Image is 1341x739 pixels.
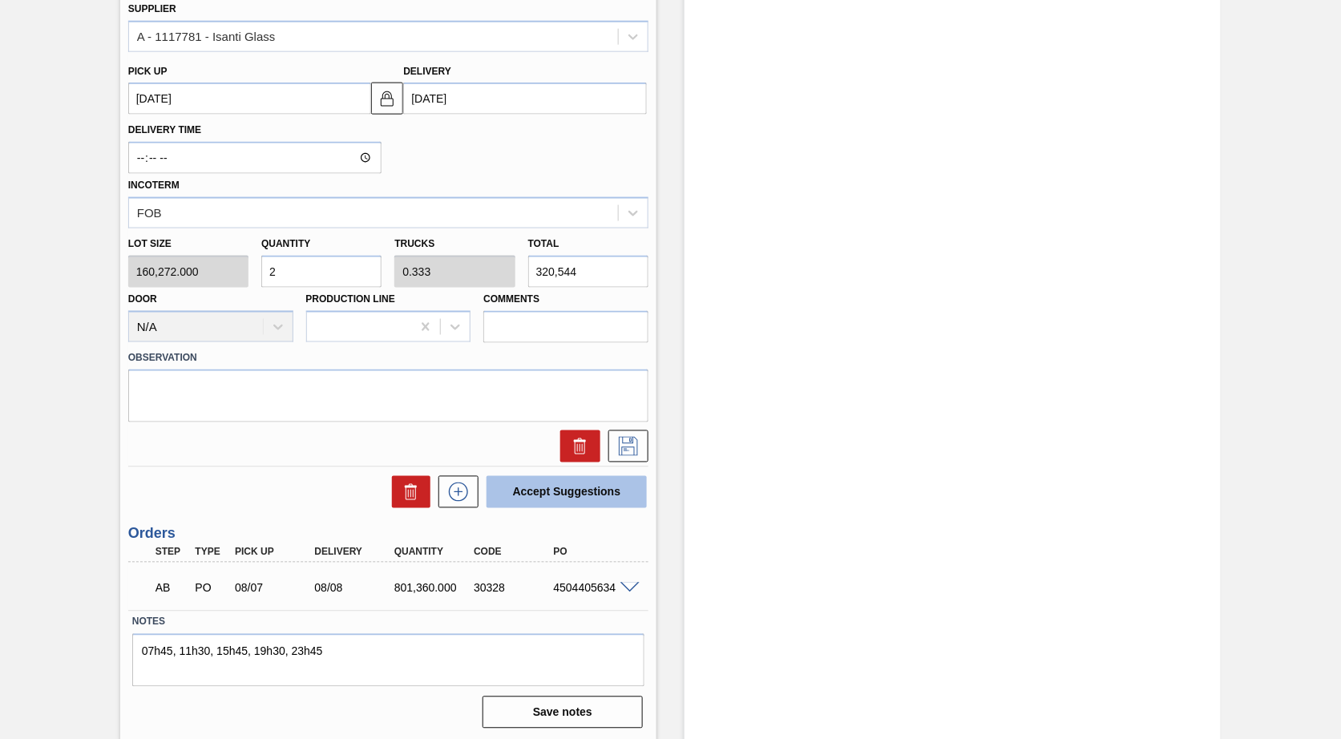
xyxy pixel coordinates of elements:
[137,206,162,220] div: FOB
[479,474,648,510] div: Accept Suggestions
[191,547,231,558] div: Type
[128,293,157,305] label: Door
[311,582,399,595] div: 08/08/2025
[128,83,372,115] input: mm/dd/yyyy
[128,347,648,370] label: Observation
[430,476,479,508] div: New suggestion
[128,3,176,14] label: Supplier
[151,547,192,558] div: Step
[128,180,180,191] label: Incoterm
[403,83,647,115] input: mm/dd/yyyy
[378,89,397,108] img: locked
[151,571,192,606] div: Awaiting Billing
[191,582,231,595] div: Purchase order
[371,83,403,115] button: locked
[483,697,643,729] button: Save notes
[600,430,648,462] div: Save Suggestion
[470,582,558,595] div: 30328
[470,547,558,558] div: Code
[311,547,399,558] div: Delivery
[261,238,310,249] label: Quantity
[394,238,434,249] label: Trucks
[137,30,276,43] div: A - 1117781 - Isanti Glass
[128,66,168,77] label: Pick up
[483,288,648,311] label: Comments
[156,582,188,595] p: AB
[528,238,559,249] label: Total
[128,232,248,256] label: Lot size
[390,547,479,558] div: Quantity
[132,634,644,687] textarea: 07h45, 11h30, 15h45, 19h30, 23h45
[231,547,319,558] div: Pick up
[231,582,319,595] div: 08/07/2025
[384,476,430,508] div: Delete Suggestions
[552,430,600,462] div: Delete Suggestion
[403,66,451,77] label: Delivery
[487,476,647,508] button: Accept Suggestions
[306,293,395,305] label: Production Line
[128,526,648,543] h3: Orders
[128,119,382,142] label: Delivery Time
[132,611,644,634] label: Notes
[390,582,479,595] div: 801,360.000
[550,582,638,595] div: 4504405634
[550,547,638,558] div: PO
